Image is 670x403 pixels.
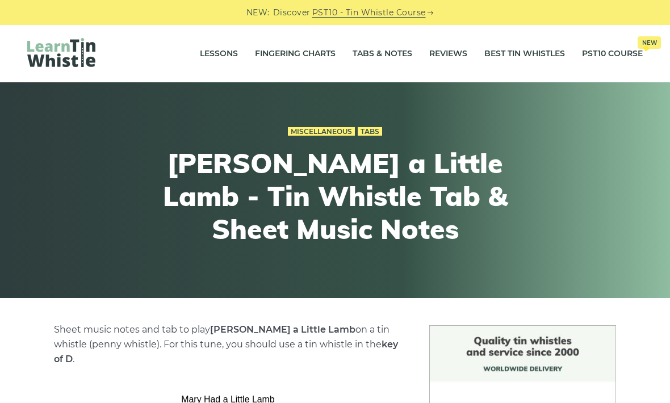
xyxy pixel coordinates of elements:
p: Sheet music notes and tab to play on a tin whistle (penny whistle). For this tune, you should use... [54,322,401,367]
a: Best Tin Whistles [484,40,565,68]
a: Reviews [429,40,467,68]
strong: [PERSON_NAME] a Little Lamb [210,324,355,335]
img: LearnTinWhistle.com [27,38,95,67]
a: Tabs [358,127,382,136]
a: PST10 CourseNew [582,40,643,68]
h1: [PERSON_NAME] a Little Lamb - Tin Whistle Tab & Sheet Music Notes [126,147,544,245]
span: New [638,36,661,49]
a: Lessons [200,40,238,68]
a: Fingering Charts [255,40,336,68]
a: Miscellaneous [288,127,355,136]
a: Tabs & Notes [353,40,412,68]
